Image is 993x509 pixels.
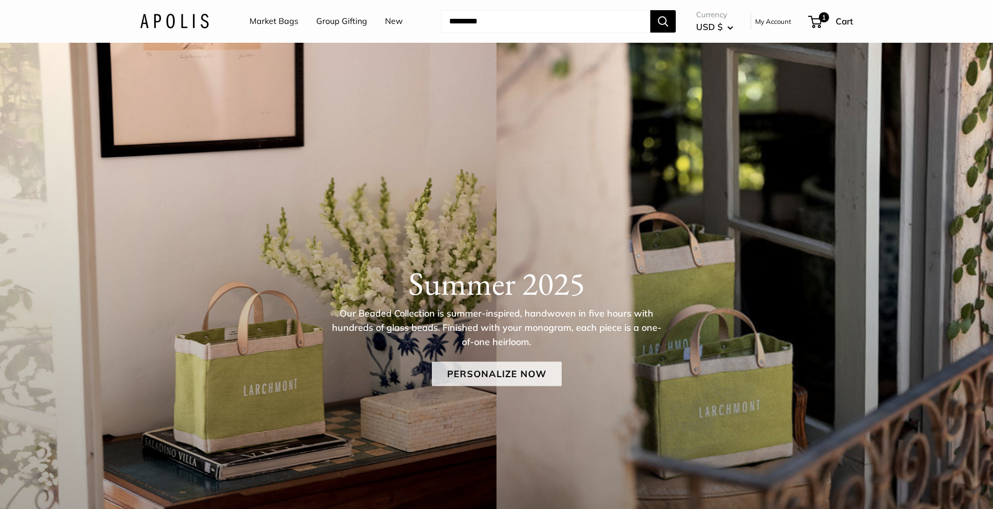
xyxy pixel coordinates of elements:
span: Currency [696,8,733,22]
p: Our Beaded Collection is summer-inspired, handwoven in five hours with hundreds of glass beads. F... [331,306,662,349]
input: Search... [441,10,650,33]
img: Apolis [140,14,209,29]
h1: Summer 2025 [140,264,853,302]
a: New [385,14,403,29]
a: 1 Cart [809,13,853,30]
a: My Account [755,15,791,27]
span: 1 [819,12,829,22]
a: Group Gifting [316,14,367,29]
a: Market Bags [250,14,298,29]
span: USD $ [696,21,723,32]
a: Personalize Now [432,361,562,386]
button: USD $ [696,19,733,35]
span: Cart [836,16,853,26]
button: Search [650,10,676,33]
